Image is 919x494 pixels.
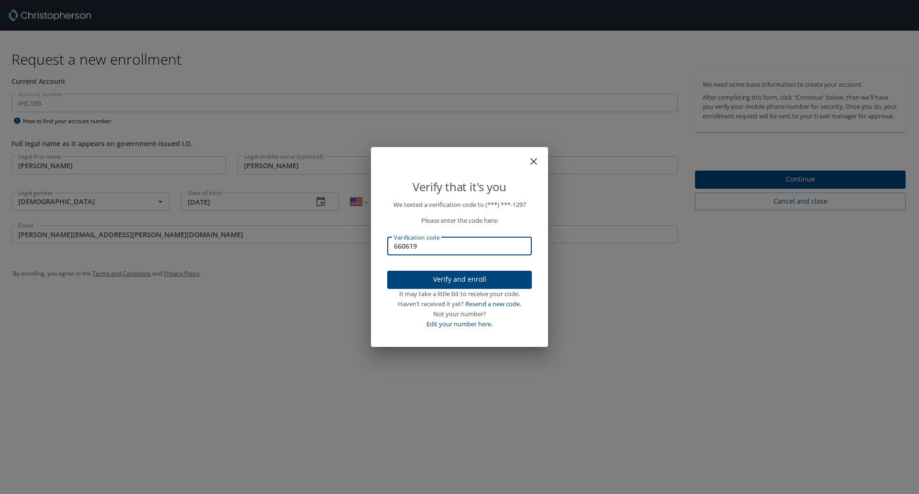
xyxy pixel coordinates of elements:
p: Please enter the code here: [387,216,532,226]
button: close [533,151,544,162]
a: Resend a new code. [465,299,521,308]
div: It may take a little bit to receive your code. [387,289,532,299]
button: Verify and enroll [387,271,532,289]
p: Verify that it's you [387,178,532,196]
div: Haven’t received it yet? [387,299,532,309]
a: Edit your number here. [426,320,493,328]
span: Verify and enroll [395,274,524,286]
div: Not your number? [387,309,532,319]
p: We texted a verification code to (***) ***- 1297 [387,200,532,210]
